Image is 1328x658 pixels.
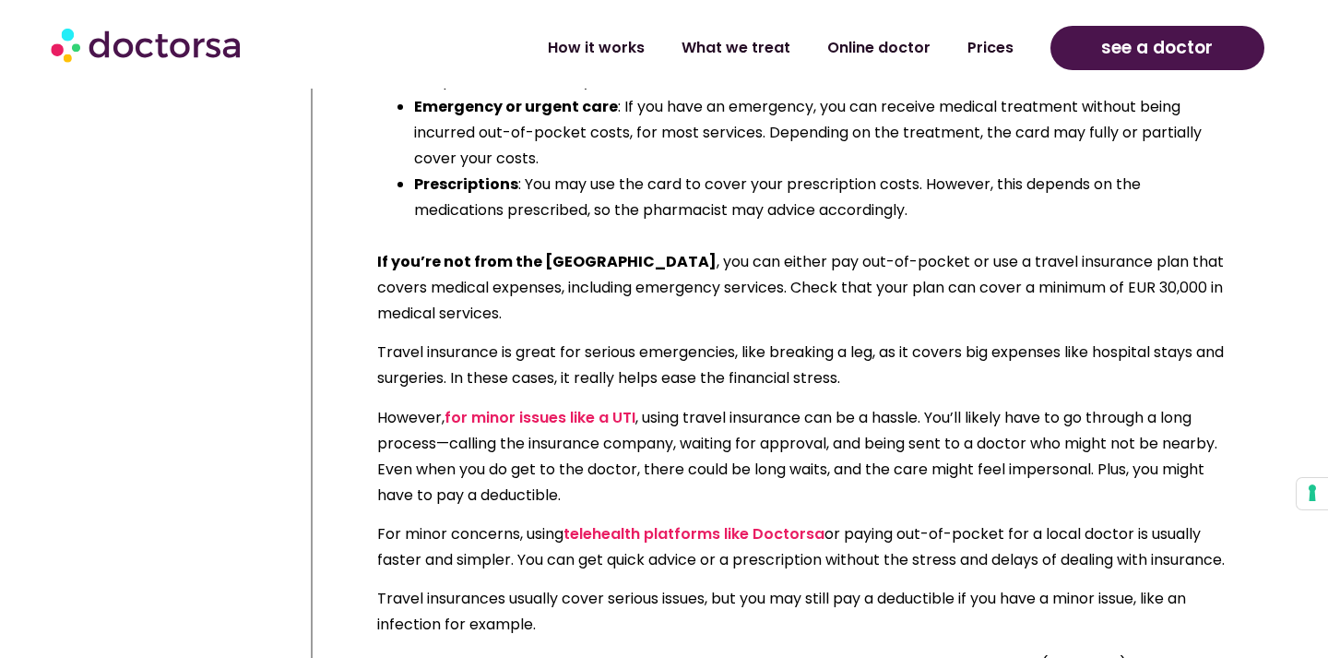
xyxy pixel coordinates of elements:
p: , you can either pay out-of-pocket or use a travel insurance plan that covers medical expenses, i... [377,223,1229,327]
strong: If you’re not from the [GEOGRAPHIC_DATA] [377,251,717,272]
a: Online doctor [809,27,949,69]
p: Travel insurance is great for serious emergencies, like breaking a leg, as it covers big expenses... [377,340,1229,391]
a: What we treat [663,27,809,69]
a: see a doctor [1050,26,1264,70]
li: : If you have an emergency, you can receive medical treatment without being incurred out-of-pocke... [414,94,1229,172]
a: telehealth platforms like Doctorsa [563,523,824,544]
li: : You may use the card to cover your prescription costs. However, this depends on the medications... [414,172,1229,223]
button: Your consent preferences for tracking technologies [1297,478,1328,509]
span: see a doctor [1101,33,1213,63]
a: How it works [529,27,663,69]
strong: Prescriptions [414,173,518,195]
p: However, , using travel insurance can be a hassle. You’ll likely have to go through a long proces... [377,405,1229,508]
nav: Menu [351,27,1031,69]
a: for minor issues like a UTI [445,407,635,428]
p: For minor concerns, using or paying out-of-pocket for a local doctor is usually faster and simple... [377,521,1229,573]
strong: Emergency or urgent care [414,96,618,117]
a: Prices [949,27,1032,69]
p: Travel insurances usually cover serious issues, but you may still pay a deductible if you have a ... [377,586,1229,638]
